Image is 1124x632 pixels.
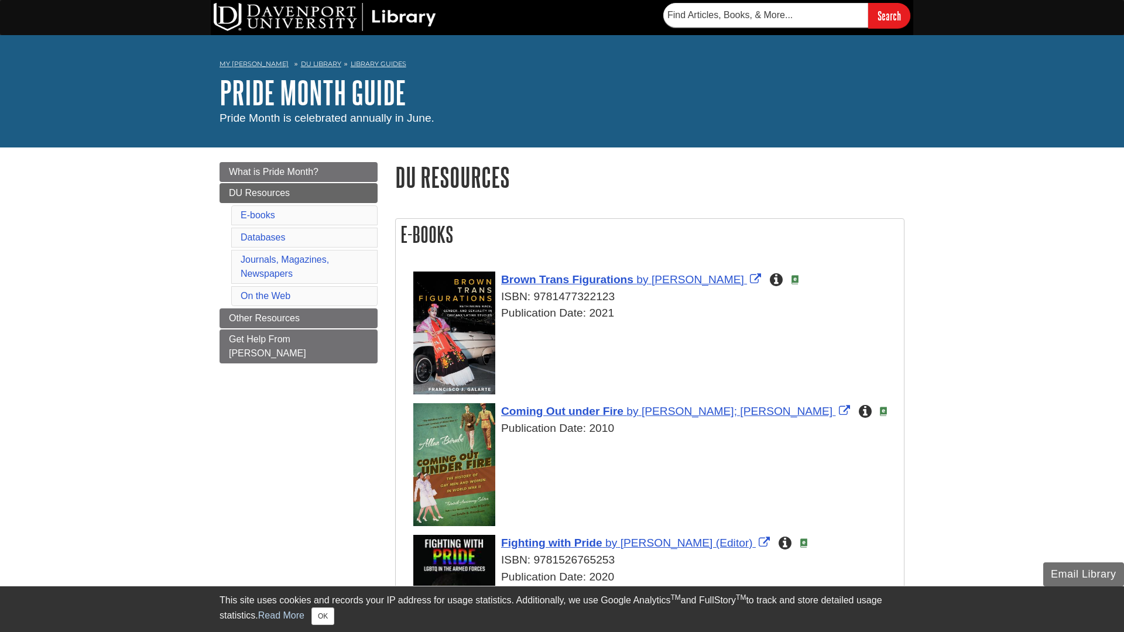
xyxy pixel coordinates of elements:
span: DU Resources [229,188,290,198]
span: Other Resources [229,313,300,323]
a: E-books [241,210,275,220]
img: e-Book [879,407,888,416]
div: ISBN: 9781477322123 [413,288,898,305]
span: Coming Out under Fire [501,405,623,417]
form: Searches DU Library's articles, books, and more [663,3,910,28]
sup: TM [670,593,680,602]
img: e-Book [790,275,800,284]
a: Link opens in new window [501,537,773,549]
div: ISBN: 9781526765253 [413,552,898,569]
span: Fighting with Pride [501,537,602,549]
a: Get Help From [PERSON_NAME] [220,329,378,363]
span: by [605,537,617,549]
span: What is Pride Month? [229,167,318,177]
div: This site uses cookies and records your IP address for usage statistics. Additionally, we use Goo... [220,593,904,625]
a: On the Web [241,291,290,301]
span: Pride Month is celebrated annually in June. [220,112,434,124]
a: Read More [258,610,304,620]
a: DU Library [301,60,341,68]
span: by [626,405,638,417]
div: Publication Date: 2010 [413,420,898,437]
input: Find Articles, Books, & More... [663,3,868,28]
button: Close [311,607,334,625]
img: Cover Art [413,272,495,395]
span: Get Help From [PERSON_NAME] [229,334,306,358]
a: Other Resources [220,308,378,328]
a: Pride Month Guide [220,74,406,111]
span: [PERSON_NAME] [652,273,744,286]
a: Link opens in new window [501,273,764,286]
img: e-Book [799,538,808,548]
h1: DU Resources [395,162,904,192]
span: by [636,273,648,286]
sup: TM [736,593,746,602]
input: Search [868,3,910,28]
img: Cover Art [413,403,495,526]
div: Publication Date: 2021 [413,305,898,322]
img: DU Library [214,3,436,31]
span: Brown Trans Figurations [501,273,633,286]
a: DU Resources [220,183,378,203]
span: [PERSON_NAME] (Editor) [621,537,753,549]
button: Email Library [1043,562,1124,586]
a: Library Guides [351,60,406,68]
a: What is Pride Month? [220,162,378,182]
div: Publication Date: 2020 [413,569,898,586]
a: Databases [241,232,286,242]
nav: breadcrumb [220,56,904,75]
h2: E-books [396,219,904,250]
div: Guide Page Menu [220,162,378,363]
a: My [PERSON_NAME] [220,59,289,69]
a: Link opens in new window [501,405,853,417]
a: Journals, Magazines, Newspapers [241,255,329,279]
span: [PERSON_NAME]; [PERSON_NAME] [642,405,832,417]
